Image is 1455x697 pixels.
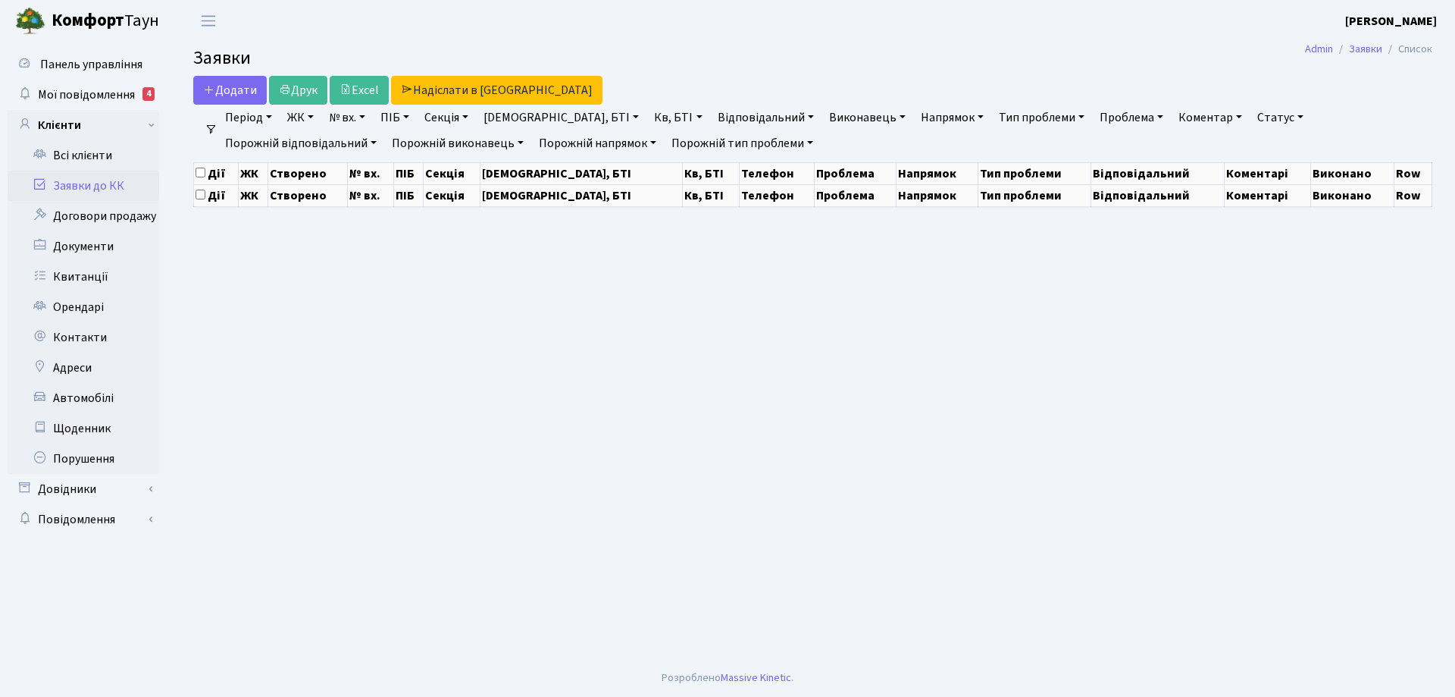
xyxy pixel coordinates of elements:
a: Повідомлення [8,504,159,535]
img: logo.png [15,6,45,36]
th: Row [1394,184,1432,206]
th: Напрямок [896,184,978,206]
a: Коментар [1172,105,1248,130]
a: Відповідальний [712,105,820,130]
th: № вх. [348,162,394,184]
th: Секція [424,162,480,184]
a: Порушення [8,444,159,474]
a: Проблема [1094,105,1169,130]
span: Мої повідомлення [38,86,135,103]
th: Проблема [814,184,896,206]
b: Комфорт [52,8,124,33]
th: Виконано [1311,184,1394,206]
th: Кв, БТІ [682,162,739,184]
a: Кв, БТІ [648,105,708,130]
a: Порожній виконавець [386,130,530,156]
th: Коментарі [1224,162,1311,184]
th: ЖК [239,162,268,184]
button: Переключити навігацію [189,8,227,33]
a: Секція [418,105,474,130]
a: [PERSON_NAME] [1345,12,1437,30]
th: Секція [424,184,480,206]
th: Дії [194,184,239,206]
a: № вх. [323,105,371,130]
a: Заявки до КК [8,171,159,201]
a: Мої повідомлення4 [8,80,159,110]
span: Таун [52,8,159,34]
a: Заявки [1349,41,1382,57]
th: Тип проблеми [978,184,1091,206]
th: Тип проблеми [978,162,1091,184]
a: Порожній тип проблеми [665,130,819,156]
a: Тип проблеми [993,105,1090,130]
th: Виконано [1311,162,1394,184]
li: Список [1382,41,1432,58]
a: [DEMOGRAPHIC_DATA], БТІ [477,105,645,130]
th: Створено [268,162,348,184]
div: Розроблено . [662,670,793,686]
a: Додати [193,76,267,105]
th: Створено [268,184,348,206]
th: № вх. [348,184,394,206]
a: Період [219,105,278,130]
a: Автомобілі [8,383,159,413]
th: [DEMOGRAPHIC_DATA], БТІ [480,184,682,206]
a: Клієнти [8,110,159,140]
a: Excel [330,76,389,105]
th: Дії [194,162,239,184]
a: Квитанції [8,262,159,292]
a: Напрямок [915,105,990,130]
a: Admin [1305,41,1333,57]
th: [DEMOGRAPHIC_DATA], БТІ [480,162,682,184]
a: Договори продажу [8,201,159,231]
a: Документи [8,231,159,262]
th: Коментарі [1224,184,1311,206]
b: [PERSON_NAME] [1345,13,1437,30]
a: Massive Kinetic [721,670,791,686]
th: ПІБ [393,184,424,206]
a: Порожній напрямок [533,130,662,156]
span: Додати [203,82,257,99]
th: Row [1394,162,1432,184]
th: Проблема [814,162,896,184]
th: ЖК [239,184,268,206]
a: Статус [1251,105,1309,130]
span: Заявки [193,45,251,71]
th: Відповідальний [1091,162,1224,184]
a: Всі клієнти [8,140,159,171]
a: ПІБ [374,105,415,130]
a: Адреси [8,353,159,383]
a: Виконавець [823,105,912,130]
th: Кв, БТІ [682,184,739,206]
nav: breadcrumb [1282,33,1455,65]
th: Відповідальний [1091,184,1224,206]
a: Панель управління [8,49,159,80]
th: Телефон [740,184,815,206]
a: Орендарі [8,292,159,322]
a: Контакти [8,322,159,353]
a: Надіслати в [GEOGRAPHIC_DATA] [391,76,602,105]
th: Напрямок [896,162,978,184]
a: Щоденник [8,413,159,444]
span: Панель управління [40,56,142,73]
a: ЖК [281,105,320,130]
th: ПІБ [393,162,424,184]
th: Телефон [740,162,815,184]
a: Порожній відповідальний [219,130,383,156]
div: 4 [142,87,155,101]
a: Друк [269,76,327,105]
a: Довідники [8,474,159,504]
